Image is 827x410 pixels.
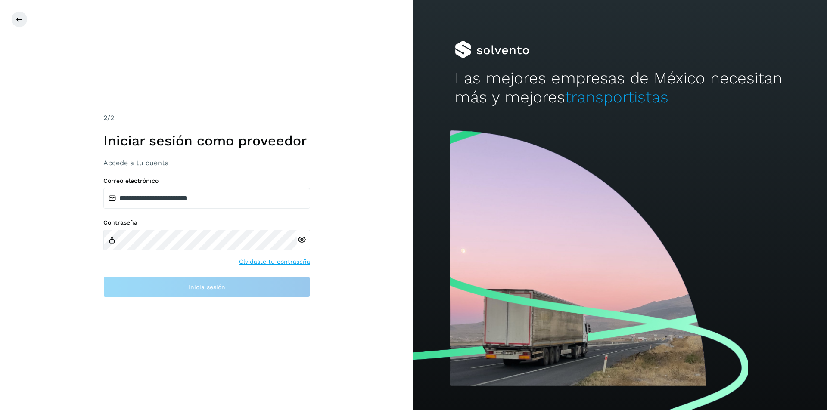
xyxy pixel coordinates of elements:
a: Olvidaste tu contraseña [239,257,310,266]
span: 2 [103,114,107,122]
h3: Accede a tu cuenta [103,159,310,167]
h1: Iniciar sesión como proveedor [103,133,310,149]
span: Inicia sesión [189,284,225,290]
button: Inicia sesión [103,277,310,297]
label: Correo electrónico [103,177,310,185]
label: Contraseña [103,219,310,226]
h2: Las mejores empresas de México necesitan más y mejores [455,69,786,107]
div: /2 [103,113,310,123]
span: transportistas [565,88,668,106]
